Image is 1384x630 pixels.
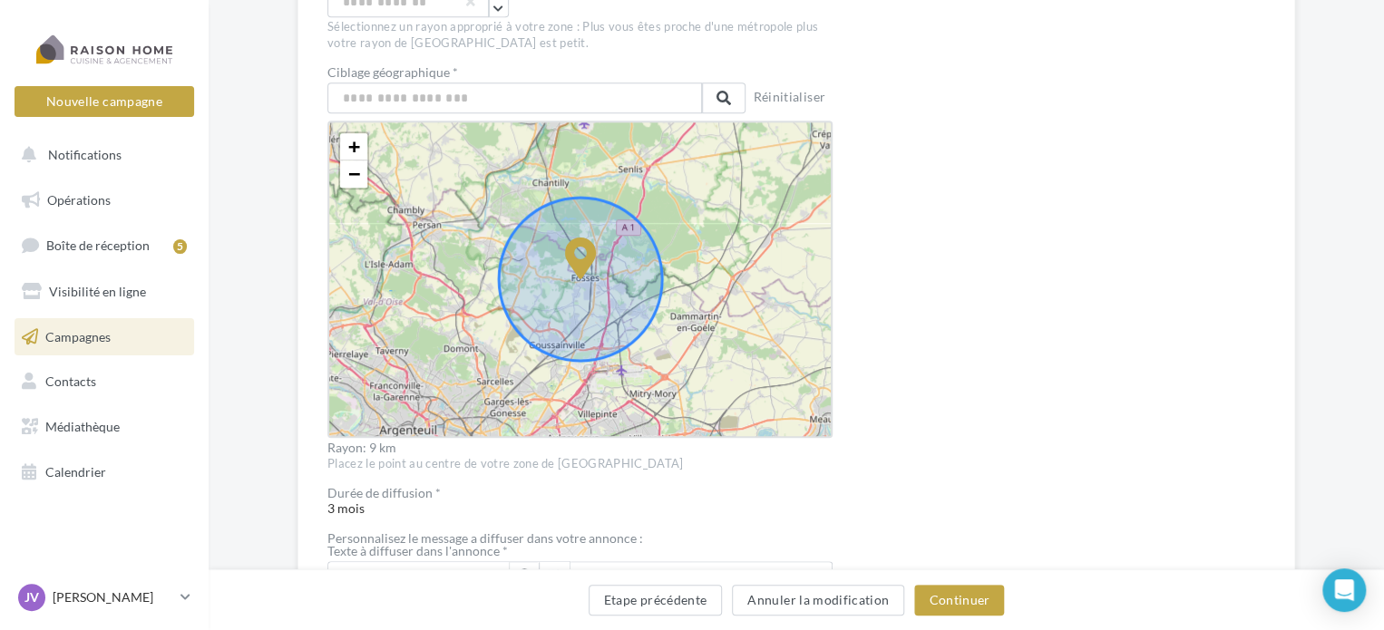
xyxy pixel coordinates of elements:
[45,464,106,480] span: Calendrier
[327,545,833,557] label: Texte à diffuser dans l'annonce *
[914,585,1004,615] button: Continuer
[328,562,509,593] button: Champs personnalisés
[746,86,833,111] button: Réinitialiser
[15,580,194,615] a: JV [PERSON_NAME]
[49,284,146,299] span: Visibilité en ligne
[173,239,187,254] div: 5
[732,585,904,615] button: Annuler la modification
[11,363,198,401] a: Contacts
[327,66,746,79] label: Ciblage géographique *
[589,585,723,615] button: Etape précédente
[15,86,194,117] button: Nouvelle campagne
[48,147,122,162] span: Notifications
[11,136,190,174] button: Notifications
[11,318,198,356] a: Campagnes
[11,273,198,311] a: Visibilité en ligne
[11,453,198,491] a: Calendrier
[327,487,833,516] span: 3 mois
[45,373,96,389] span: Contacts
[327,441,833,454] div: Rayon: 9 km
[47,192,111,208] span: Opérations
[1322,568,1366,612] div: Open Intercom Messenger
[45,328,111,344] span: Campagnes
[327,456,833,472] div: Placez le point au centre de votre zone de [GEOGRAPHIC_DATA]
[53,588,173,606] p: [PERSON_NAME]
[45,419,120,434] span: Médiathèque
[11,181,198,219] a: Opérations
[11,226,198,265] a: Boîte de réception5
[46,237,150,253] span: Boîte de réception
[11,408,198,446] a: Médiathèque
[340,133,367,160] a: Zoom in
[24,588,39,606] span: JV
[348,162,360,185] span: −
[327,487,833,499] div: Durée de diffusion *
[327,19,833,52] div: Sélectionnez un rayon approprié à votre zone : Plus vous êtes proche d'une métropole plus votre r...
[340,160,367,188] a: Zoom out
[348,135,360,158] span: +
[327,532,833,545] div: Personnalisez le message a diffuser dans votre annonce :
